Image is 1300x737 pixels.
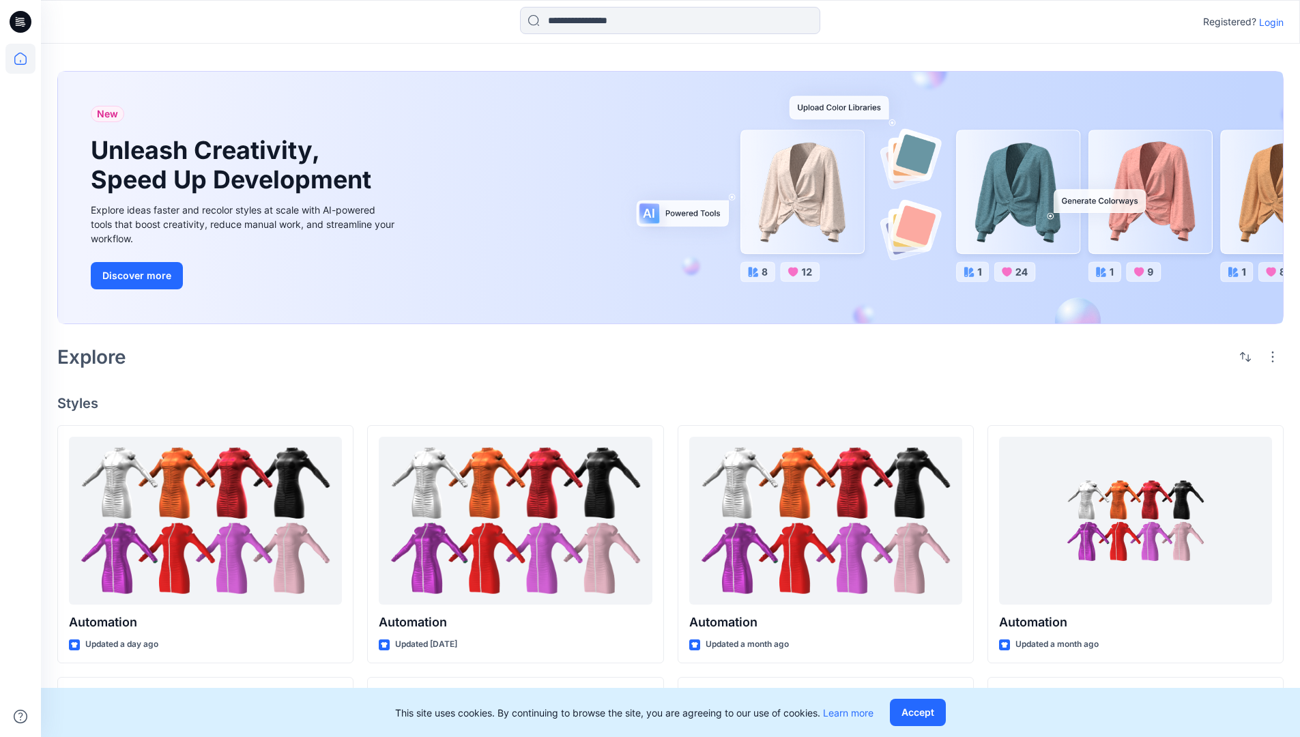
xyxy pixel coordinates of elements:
[1015,637,1099,652] p: Updated a month ago
[823,707,873,719] a: Learn more
[85,637,158,652] p: Updated a day ago
[1259,15,1284,29] p: Login
[379,613,652,632] p: Automation
[689,613,962,632] p: Automation
[395,637,457,652] p: Updated [DATE]
[97,106,118,122] span: New
[91,136,377,194] h1: Unleash Creativity, Speed Up Development
[999,613,1272,632] p: Automation
[890,699,946,726] button: Accept
[689,437,962,605] a: Automation
[1203,14,1256,30] p: Registered?
[57,346,126,368] h2: Explore
[57,395,1284,411] h4: Styles
[91,262,183,289] button: Discover more
[379,437,652,605] a: Automation
[395,706,873,720] p: This site uses cookies. By continuing to browse the site, you are agreeing to our use of cookies.
[69,437,342,605] a: Automation
[999,437,1272,605] a: Automation
[91,262,398,289] a: Discover more
[69,613,342,632] p: Automation
[91,203,398,246] div: Explore ideas faster and recolor styles at scale with AI-powered tools that boost creativity, red...
[706,637,789,652] p: Updated a month ago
